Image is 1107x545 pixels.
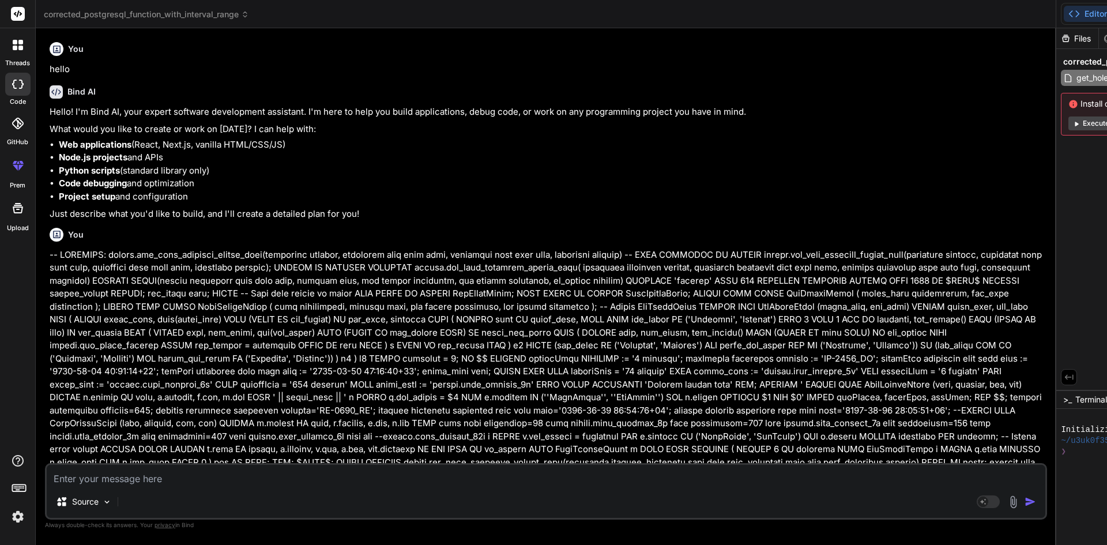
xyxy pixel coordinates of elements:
li: and configuration [59,190,1045,204]
label: GitHub [7,137,28,147]
label: threads [5,58,30,68]
li: (standard library only) [59,164,1045,178]
p: Always double-check its answers. Your in Bind [45,520,1047,531]
h6: You [68,43,84,55]
strong: Python scripts [59,165,120,176]
div: Files [1056,33,1098,44]
li: and optimization [59,177,1045,190]
p: What would you like to create or work on [DATE]? I can help with: [50,123,1045,136]
p: Just describe what you'd like to build, and I'll create a detailed plan for you! [50,208,1045,221]
span: privacy [155,521,175,528]
label: prem [10,181,25,190]
span: Terminal [1075,394,1107,405]
strong: Node.js projects [59,152,127,163]
span: >_ [1063,394,1072,405]
p: Source [72,496,99,508]
label: code [10,97,26,107]
span: ❯ [1061,446,1067,457]
h6: You [68,229,84,240]
strong: Code debugging [59,178,127,189]
span: corrected_postgresql_function_with_interval_range [44,9,249,20]
strong: Web applications [59,139,131,150]
img: icon [1025,496,1036,508]
strong: Project setup [59,191,115,202]
p: Hello! I'm Bind AI, your expert software development assistant. I'm here to help you build applic... [50,106,1045,119]
li: and APIs [59,151,1045,164]
img: attachment [1007,495,1020,509]
h6: Bind AI [67,86,96,97]
label: Upload [7,223,29,233]
img: settings [8,507,28,527]
li: (React, Next.js, vanilla HTML/CSS/JS) [59,138,1045,152]
p: hello [50,63,1045,76]
img: Pick Models [102,497,112,507]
